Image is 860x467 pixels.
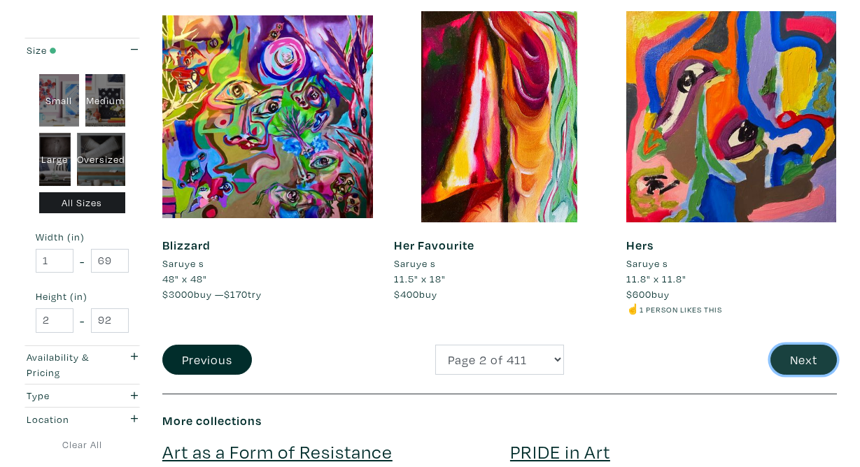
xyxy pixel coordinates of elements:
[162,256,204,271] li: Saruye s
[39,133,71,186] div: Large
[23,408,141,431] button: Location
[162,272,207,285] span: 48" x 48"
[626,272,686,285] span: 11.8" x 11.8"
[39,192,126,214] div: All Sizes
[77,133,125,186] div: Oversized
[162,287,262,301] span: buy — try
[23,385,141,408] button: Type
[80,311,85,330] span: -
[770,345,837,375] button: Next
[23,38,141,62] button: Size
[162,256,373,271] a: Saruye s
[27,43,105,58] div: Size
[36,292,129,301] small: Height (in)
[626,301,837,317] li: ☝️
[162,413,837,429] h6: More collections
[394,256,436,271] li: Saruye s
[626,237,654,253] a: Hers
[80,252,85,271] span: -
[626,256,668,271] li: Saruye s
[162,439,393,464] a: Art as a Form of Resistance
[394,256,605,271] a: Saruye s
[85,74,125,127] div: Medium
[394,237,474,253] a: Her Favourite
[23,346,141,384] button: Availability & Pricing
[510,439,610,464] a: PRIDE in Art
[39,74,79,127] div: Small
[36,232,129,242] small: Width (in)
[640,304,722,315] small: 1 person likes this
[27,388,105,403] div: Type
[27,350,105,380] div: Availability & Pricing
[23,437,141,452] a: Clear All
[224,287,248,301] span: $170
[394,272,446,285] span: 11.5" x 18"
[162,287,194,301] span: $3000
[394,287,419,301] span: $400
[626,256,837,271] a: Saruye s
[394,287,437,301] span: buy
[626,287,651,301] span: $600
[626,287,670,301] span: buy
[162,237,211,253] a: Blizzard
[27,412,105,427] div: Location
[162,345,252,375] button: Previous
